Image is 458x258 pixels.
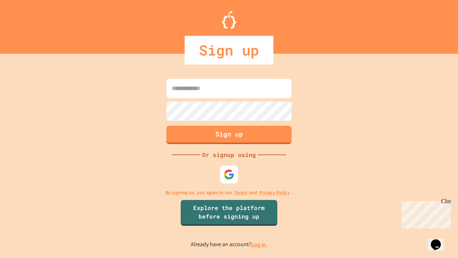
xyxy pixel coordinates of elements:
[234,189,247,196] a: Terms
[224,169,234,180] img: google-icon.svg
[166,126,292,144] button: Sign up
[251,241,268,248] a: Log in.
[181,200,277,226] a: Explore the platform before signing up
[185,36,273,64] div: Sign up
[222,11,236,29] img: Logo.svg
[259,189,290,196] a: Privacy Policy
[191,240,268,249] p: Already have an account?
[3,3,49,46] div: Chat with us now!Close
[428,229,451,251] iframe: chat widget
[165,189,293,196] p: By signing up, you agree to our and .
[200,150,258,159] div: Or signup using
[399,198,451,229] iframe: chat widget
